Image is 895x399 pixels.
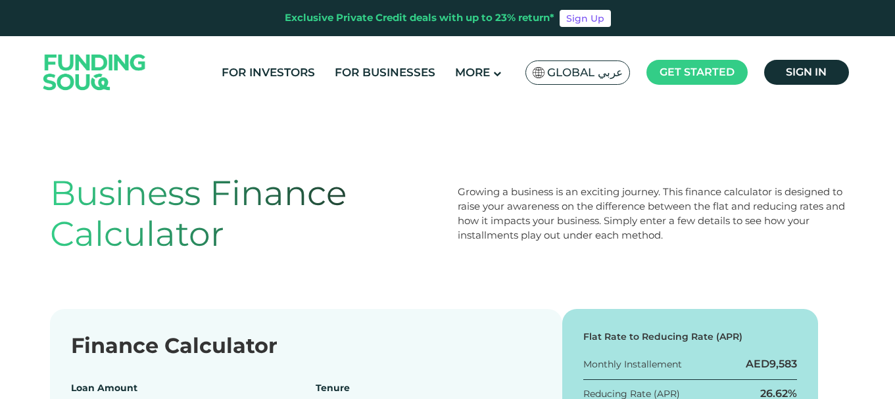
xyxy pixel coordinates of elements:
[547,65,623,80] span: Global عربي
[786,66,827,78] span: Sign in
[455,66,490,79] span: More
[218,62,318,83] a: For Investors
[746,357,797,371] div: AED
[769,358,797,370] span: 9,583
[660,66,735,78] span: Get started
[458,185,846,243] div: Growing a business is an exciting journey. This finance calculator is designed to raise your awar...
[71,330,541,362] div: Finance Calculator
[285,11,554,26] div: Exclusive Private Credit deals with up to 23% return*
[533,67,544,78] img: SA Flag
[50,173,438,255] h1: Business Finance Calculator
[764,60,849,85] a: Sign in
[560,10,611,27] a: Sign Up
[71,382,137,394] label: Loan Amount
[331,62,439,83] a: For Businesses
[583,358,682,371] div: Monthly Installement
[583,330,798,344] div: Flat Rate to Reducing Rate (APR)
[30,39,159,105] img: Logo
[316,382,350,394] label: Tenure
